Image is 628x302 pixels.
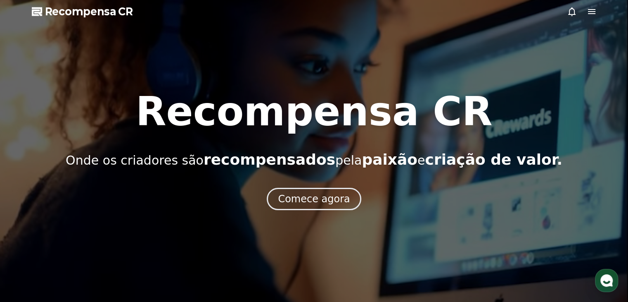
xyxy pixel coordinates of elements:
font: criação de valor. [425,151,562,168]
a: Messages [55,233,107,254]
span: Home [21,246,36,252]
font: recompensados [204,151,335,168]
a: Home [2,233,55,254]
font: Recompensa CR [45,6,133,17]
span: Settings [122,246,142,252]
font: e [417,153,425,168]
a: Recompensa CR [32,5,133,18]
a: Comece agora [267,196,361,204]
font: Comece agora [278,193,350,205]
font: Onde os criadores são [66,153,204,168]
a: Settings [107,233,159,254]
button: Comece agora [267,188,361,210]
font: paixão [362,151,417,168]
font: ​​pela [335,153,362,168]
font: Recompensa CR [136,89,493,135]
span: Messages [69,246,93,253]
